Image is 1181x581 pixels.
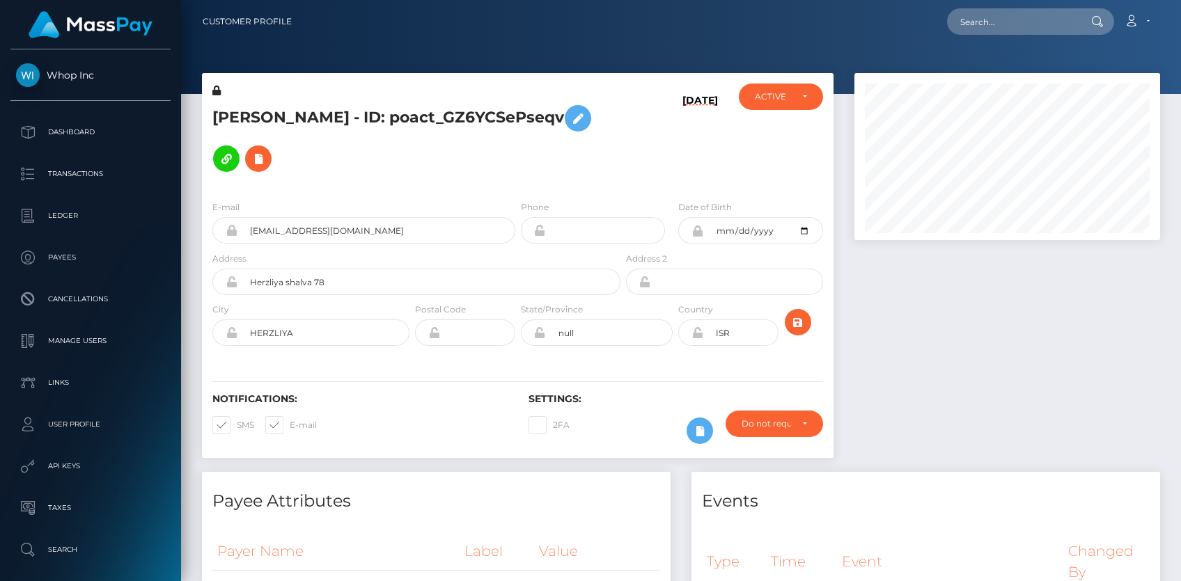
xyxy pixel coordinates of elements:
p: User Profile [16,414,165,435]
a: Customer Profile [203,7,292,36]
p: Payees [16,247,165,268]
a: Transactions [10,157,171,191]
p: Ledger [16,205,165,226]
a: User Profile [10,407,171,442]
label: E-mail [265,416,317,434]
p: API Keys [16,456,165,477]
h4: Events [702,489,1150,514]
label: State/Province [521,303,583,316]
button: ACTIVE [739,83,823,110]
label: E-mail [212,201,240,214]
label: Phone [521,201,549,214]
a: Manage Users [10,324,171,358]
a: Cancellations [10,282,171,317]
label: Address 2 [626,253,667,265]
div: Do not require [742,418,791,429]
p: Cancellations [16,289,165,310]
th: Payer Name [212,532,460,571]
p: Links [16,372,165,393]
input: Search... [947,8,1078,35]
h6: [DATE] [682,95,718,184]
h6: Notifications: [212,393,508,405]
h4: Payee Attributes [212,489,660,514]
th: Label [460,532,534,571]
label: 2FA [529,416,570,434]
img: MassPay Logo [29,11,152,38]
h5: [PERSON_NAME] - ID: poact_GZ6YCSePseqv [212,98,613,179]
p: Taxes [16,498,165,518]
a: Links [10,365,171,400]
p: Transactions [16,164,165,184]
a: Taxes [10,491,171,525]
label: Address [212,253,247,265]
p: Dashboard [16,122,165,143]
label: City [212,303,229,316]
label: Postal Code [415,303,466,316]
label: Date of Birth [678,201,732,214]
a: Search [10,532,171,567]
div: ACTIVE [755,91,791,102]
label: SMS [212,416,254,434]
a: Dashboard [10,115,171,150]
p: Search [16,539,165,560]
a: API Keys [10,449,171,484]
button: Do not require [726,411,823,437]
label: Country [678,303,713,316]
span: Whop Inc [10,69,171,81]
th: Value [534,532,660,571]
a: Payees [10,240,171,275]
h6: Settings: [529,393,824,405]
a: Ledger [10,198,171,233]
img: Whop Inc [16,63,40,87]
p: Manage Users [16,331,165,351]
